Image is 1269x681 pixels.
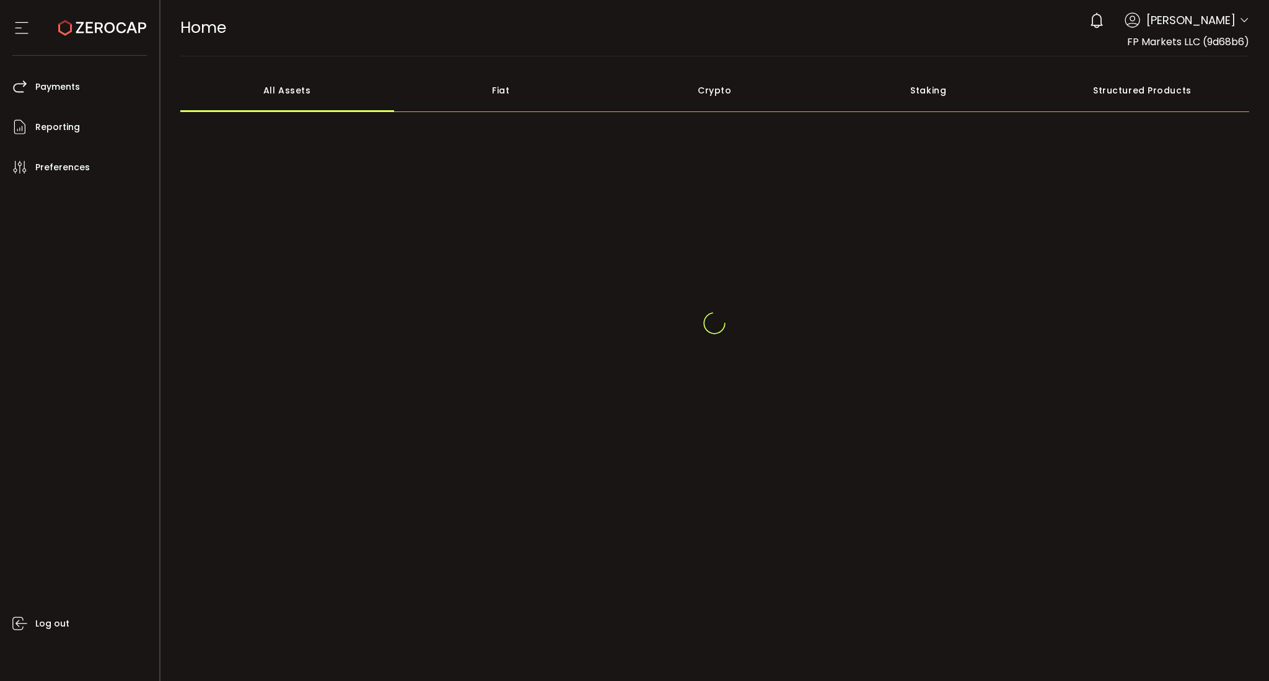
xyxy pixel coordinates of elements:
span: Reporting [35,118,80,136]
span: Log out [35,615,69,633]
span: Preferences [35,158,90,176]
div: Structured Products [1035,69,1249,112]
div: Crypto [608,69,822,112]
span: FP Markets LLC (9d68b6) [1127,35,1249,49]
div: Staking [822,69,1035,112]
span: [PERSON_NAME] [1146,12,1236,28]
span: Home [180,17,226,38]
div: All Assets [180,69,394,112]
div: Fiat [394,69,608,112]
span: Payments [35,78,80,96]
